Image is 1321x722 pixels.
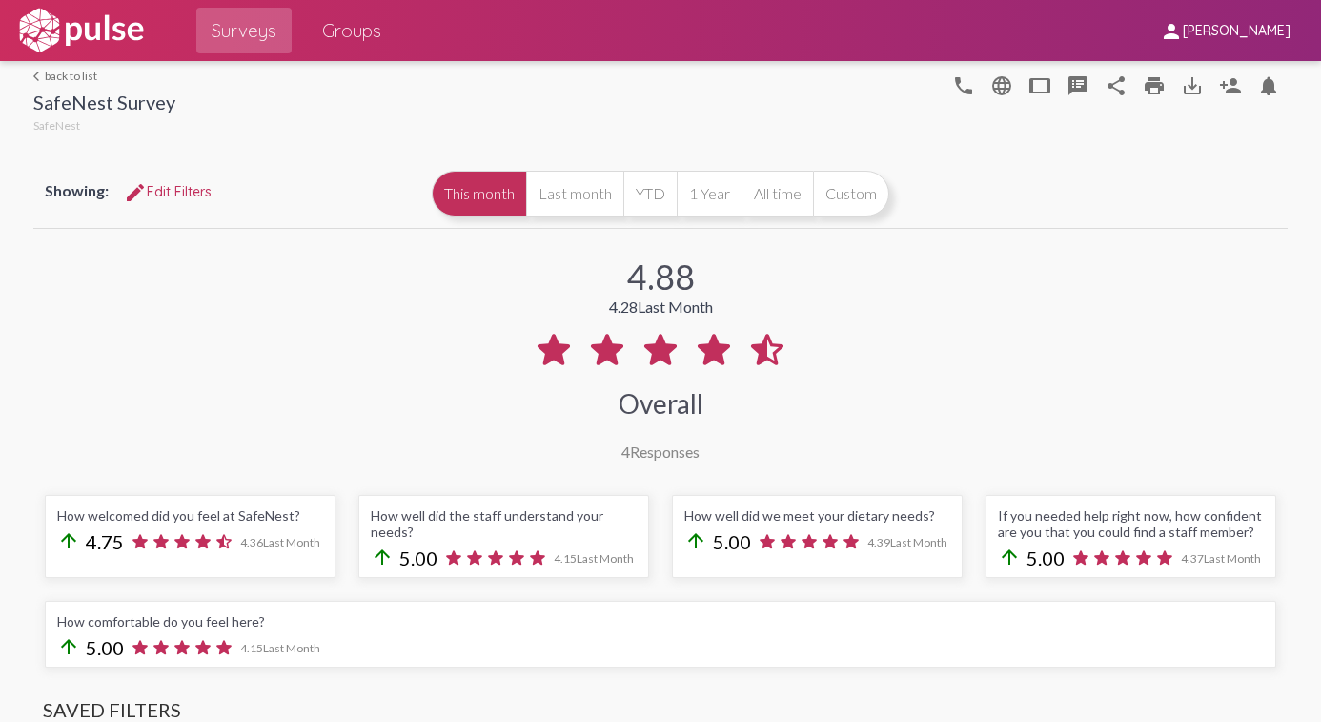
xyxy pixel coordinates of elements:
[307,8,396,53] a: Groups
[952,74,975,97] mat-icon: language
[240,535,320,549] span: 4.36
[1059,66,1097,104] button: speaker_notes
[619,387,703,420] div: Overall
[86,636,124,659] span: 5.00
[1204,551,1261,566] span: Last Month
[212,13,276,48] span: Surveys
[1143,74,1166,97] mat-icon: print
[109,175,227,209] button: Edit FiltersEdit Filters
[371,546,394,568] mat-icon: arrow_upward
[1211,66,1250,104] button: Person
[57,635,80,658] mat-icon: arrow_upward
[322,13,381,48] span: Groups
[983,66,1021,104] button: language
[124,183,212,200] span: Edit Filters
[1067,74,1089,97] mat-icon: speaker_notes
[1105,74,1128,97] mat-icon: Share
[33,118,80,133] span: SafeNest
[57,613,1265,629] div: How comfortable do you feel here?
[45,181,109,199] span: Showing:
[554,551,634,566] span: 4.15
[33,91,175,118] div: SafeNest Survey
[890,535,947,549] span: Last Month
[998,546,1021,568] mat-icon: arrow_upward
[1145,12,1306,48] button: [PERSON_NAME]
[627,256,695,298] div: 4.88
[33,71,45,82] mat-icon: arrow_back_ios
[713,530,751,553] span: 5.00
[1250,66,1288,104] button: Bell
[609,298,713,316] div: 4.28
[1097,66,1135,104] button: Share
[1183,23,1291,40] span: [PERSON_NAME]
[1135,66,1173,104] a: print
[371,507,637,540] div: How well did the staff understand your needs?
[677,171,742,217] button: 1 Year
[263,641,320,655] span: Last Month
[263,535,320,549] span: Last Month
[577,551,634,566] span: Last Month
[526,171,623,217] button: Last month
[990,74,1013,97] mat-icon: language
[998,507,1264,540] div: If you needed help right now, how confident are you that you could find a staff member?
[86,530,124,553] span: 4.75
[196,8,292,53] a: Surveys
[1028,74,1051,97] mat-icon: tablet
[124,181,147,204] mat-icon: Edit Filters
[621,443,700,461] div: Responses
[1026,547,1065,569] span: 5.00
[15,7,147,54] img: white-logo.svg
[1021,66,1059,104] button: tablet
[432,171,526,217] button: This month
[57,529,80,552] mat-icon: arrow_upward
[621,443,630,461] span: 4
[623,171,677,217] button: YTD
[813,171,889,217] button: Custom
[1173,66,1211,104] button: Download
[57,507,323,524] div: How welcomed did you feel at SafeNest?
[945,66,983,104] button: language
[684,507,950,524] div: How well did we meet your dietary needs?
[240,641,320,655] span: 4.15
[684,529,707,552] mat-icon: arrow_upward
[1257,74,1280,97] mat-icon: Bell
[1219,74,1242,97] mat-icon: Person
[1160,20,1183,43] mat-icon: person
[742,171,813,217] button: All time
[399,547,437,569] span: 5.00
[638,298,713,316] span: Last Month
[867,535,947,549] span: 4.39
[1181,74,1204,97] mat-icon: Download
[33,69,175,83] a: back to list
[1181,551,1261,566] span: 4.37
